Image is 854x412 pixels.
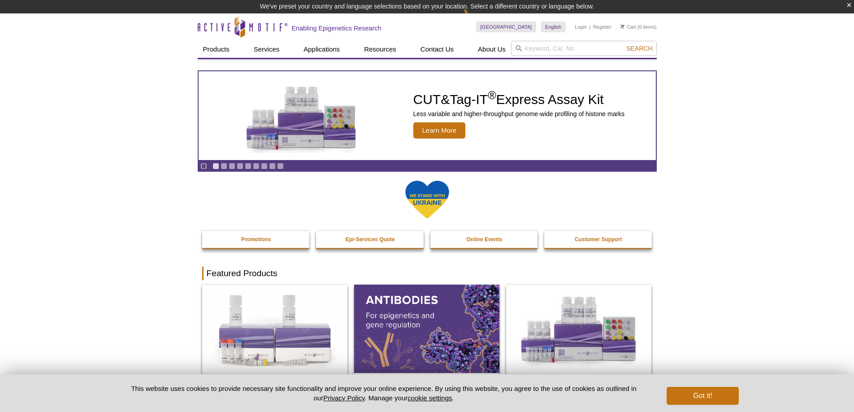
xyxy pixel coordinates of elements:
[245,163,251,169] a: Go to slide 5
[269,163,276,169] a: Go to slide 8
[202,231,311,248] a: Promotions
[476,22,537,32] a: [GEOGRAPHIC_DATA]
[620,24,624,29] img: Your Cart
[488,89,496,101] sup: ®
[575,24,587,30] a: Login
[506,285,651,373] img: CUT&Tag-IT® Express Assay Kit
[413,93,625,106] h2: CUT&Tag-IT Express Assay Kit
[473,41,511,58] a: About Us
[237,163,243,169] a: Go to slide 4
[354,285,499,373] img: All Antibodies
[198,41,235,58] a: Products
[624,44,655,52] button: Search
[316,231,425,248] a: Epi-Services Quote
[511,41,657,56] input: Keyword, Cat. No.
[199,71,656,160] article: CUT&Tag-IT Express Assay Kit
[202,267,652,280] h2: Featured Products
[590,22,591,32] li: |
[593,24,611,30] a: Register
[200,163,207,169] a: Toggle autoplay
[620,24,636,30] a: Cart
[575,236,622,243] strong: Customer Support
[466,236,502,243] strong: Online Events
[227,66,375,165] img: CUT&Tag-IT Express Assay Kit
[253,163,260,169] a: Go to slide 6
[407,394,452,402] button: cookie settings
[430,231,539,248] a: Online Events
[248,41,285,58] a: Services
[415,41,459,58] a: Contact Us
[277,163,284,169] a: Go to slide 9
[292,24,381,32] h2: Enabling Epigenetics Research
[221,163,227,169] a: Go to slide 2
[626,45,652,52] span: Search
[261,163,268,169] a: Go to slide 7
[544,231,653,248] a: Customer Support
[463,7,487,28] img: Change Here
[346,236,395,243] strong: Epi-Services Quote
[212,163,219,169] a: Go to slide 1
[413,122,466,139] span: Learn More
[199,71,656,160] a: CUT&Tag-IT Express Assay Kit CUT&Tag-IT®Express Assay Kit Less variable and higher-throughput gen...
[323,394,364,402] a: Privacy Policy
[359,41,402,58] a: Resources
[541,22,566,32] a: English
[405,180,450,220] img: We Stand With Ukraine
[298,41,345,58] a: Applications
[116,384,652,403] p: This website uses cookies to provide necessary site functionality and improve your online experie...
[229,163,235,169] a: Go to slide 3
[241,236,271,243] strong: Promotions
[202,285,347,373] img: DNA Library Prep Kit for Illumina
[667,387,738,405] button: Got it!
[620,22,657,32] li: (0 items)
[413,110,625,118] p: Less variable and higher-throughput genome-wide profiling of histone marks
